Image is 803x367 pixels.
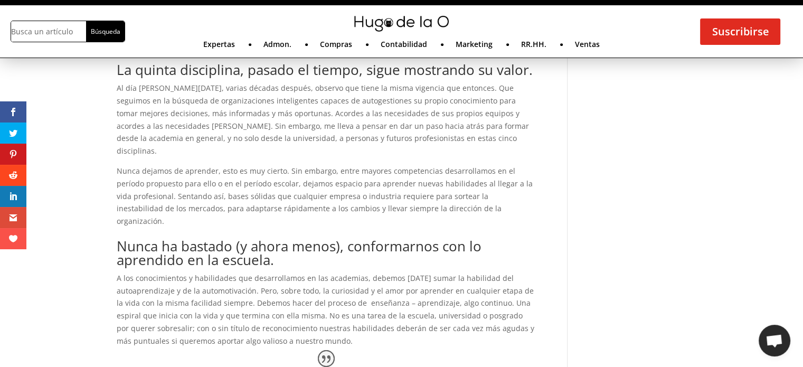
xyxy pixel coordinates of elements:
[575,41,600,52] a: Ventas
[381,41,427,52] a: Contabilidad
[117,82,536,165] p: Al día [PERSON_NAME][DATE], varias décadas después, observo que tiene la misma vigencia que enton...
[521,41,546,52] a: RR.HH.
[11,21,86,42] input: Busca un artículo
[759,325,790,356] div: Chat abierto
[700,18,780,45] a: Suscribirse
[354,24,448,34] a: mini-hugo-de-la-o-logo
[117,239,536,272] h2: Nunca ha bastado (y ahora menos), conformarnos con lo aprendido en la escuela.
[203,41,235,52] a: Expertas
[354,16,448,32] img: mini-hugo-de-la-o-logo
[117,63,536,82] h2: La quinta disciplina, pasado el tiempo, sigue mostrando su valor.
[86,21,125,42] input: Búsqueda
[117,272,536,347] p: A los conocimientos y habilidades que desarrollamos en las academias, debemos [DATE] sumar la hab...
[263,41,291,52] a: Admon.
[456,41,493,52] a: Marketing
[320,41,352,52] a: Compras
[117,165,536,228] p: Nunca dejamos de aprender, esto es muy cierto. Sin embargo, entre mayores competencias desarrolla...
